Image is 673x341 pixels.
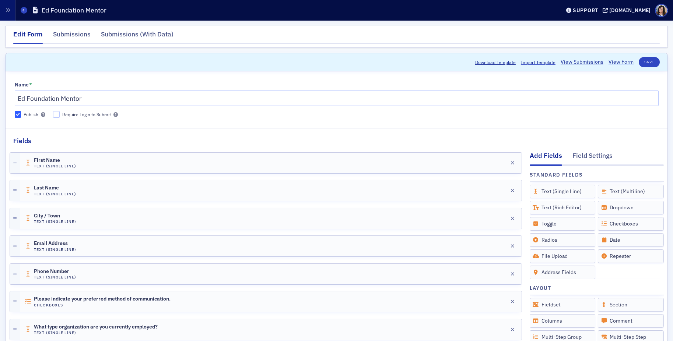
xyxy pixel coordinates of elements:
[598,185,664,198] div: Text (Multiline)
[530,249,596,263] div: File Upload
[655,4,668,17] span: Profile
[530,266,596,279] div: Address Fields
[573,7,598,14] div: Support
[53,29,91,43] div: Submissions
[42,6,106,15] h1: Ed Foundation Mentor
[598,314,664,328] div: Comment
[34,213,75,219] span: City / Town
[639,57,660,67] button: Save
[598,249,664,263] div: Repeater
[561,58,603,66] a: View Submissions
[530,284,551,292] h4: Layout
[34,157,75,163] span: First Name
[530,314,596,328] div: Columns
[598,201,664,214] div: Dropdown
[34,219,76,224] h4: Text (Single Line)
[530,233,596,247] div: Radios
[53,111,60,118] input: Require Login to Submit
[34,164,76,168] h4: Text (Single Line)
[521,59,555,65] span: Import Template
[598,298,664,312] div: Section
[34,247,76,252] h4: Text (Single Line)
[530,201,596,214] div: Text (Rich Editor)
[34,275,76,280] h4: Text (Single Line)
[101,29,173,43] div: Submissions (With Data)
[15,82,29,88] div: Name
[530,151,562,166] div: Add Fields
[34,192,76,196] h4: Text (Single Line)
[34,330,158,335] h4: Text (Single Line)
[598,217,664,231] div: Checkboxes
[530,171,583,179] h4: Standard Fields
[609,7,651,14] div: [DOMAIN_NAME]
[34,269,75,274] span: Phone Number
[609,58,634,66] a: View Form
[598,233,664,247] div: Date
[475,59,516,65] button: Download Template
[530,217,596,231] div: Toggle
[34,185,75,191] span: Last Name
[13,136,31,146] h2: Fields
[530,185,596,198] div: Text (Single Line)
[29,82,32,87] abbr: This field is required
[603,8,653,13] button: [DOMAIN_NAME]
[34,241,75,246] span: Email Address
[13,29,43,44] div: Edit Form
[62,111,111,118] div: Require Login to Submit
[24,111,38,118] div: Publish
[34,296,171,302] span: Please indicate your preferred method of communication.
[34,303,171,308] h4: Checkboxes
[530,298,596,312] div: Fieldset
[15,111,21,118] input: Publish
[34,324,158,330] span: What type organization are you currently employed?
[572,151,613,164] div: Field Settings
